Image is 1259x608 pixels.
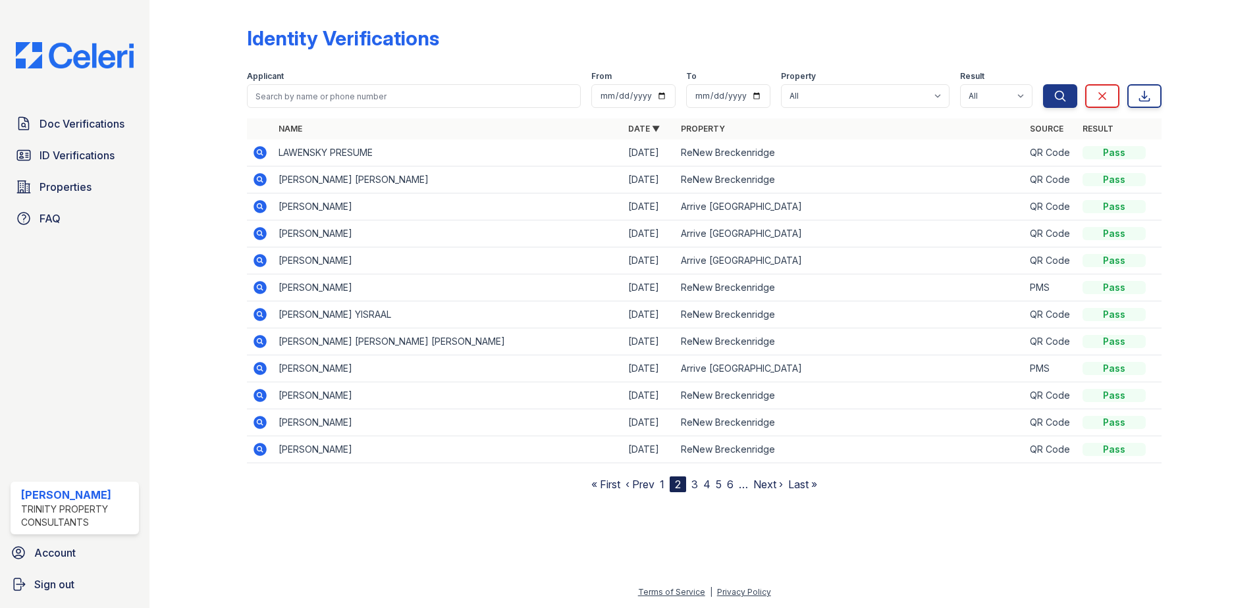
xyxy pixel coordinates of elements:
[1025,220,1077,247] td: QR Code
[273,328,623,355] td: [PERSON_NAME] [PERSON_NAME] [PERSON_NAME]
[623,139,676,166] td: [DATE]
[628,124,660,134] a: Date ▼
[273,382,623,409] td: [PERSON_NAME]
[11,142,139,168] a: ID Verifications
[11,205,139,232] a: FAQ
[1025,436,1077,463] td: QR Code
[623,355,676,382] td: [DATE]
[34,576,74,592] span: Sign out
[273,274,623,301] td: [PERSON_NAME]
[247,84,581,108] input: Search by name or phone number
[623,274,676,301] td: [DATE]
[686,71,697,82] label: To
[1030,124,1063,134] a: Source
[623,247,676,274] td: [DATE]
[676,328,1025,355] td: ReNew Breckenridge
[273,355,623,382] td: [PERSON_NAME]
[1083,146,1146,159] div: Pass
[753,478,783,491] a: Next ›
[623,328,676,355] td: [DATE]
[1025,355,1077,382] td: PMS
[40,211,61,226] span: FAQ
[623,166,676,193] td: [DATE]
[623,382,676,409] td: [DATE]
[1083,443,1146,456] div: Pass
[670,476,686,492] div: 2
[727,478,734,491] a: 6
[1083,389,1146,402] div: Pass
[676,247,1025,274] td: Arrive [GEOGRAPHIC_DATA]
[623,220,676,247] td: [DATE]
[273,139,623,166] td: LAWENSKY PRESUME
[1083,227,1146,240] div: Pass
[273,193,623,220] td: [PERSON_NAME]
[273,166,623,193] td: [PERSON_NAME] [PERSON_NAME]
[676,274,1025,301] td: ReNew Breckenridge
[11,174,139,200] a: Properties
[1025,382,1077,409] td: QR Code
[1025,301,1077,328] td: QR Code
[676,166,1025,193] td: ReNew Breckenridge
[273,220,623,247] td: [PERSON_NAME]
[5,540,144,566] a: Account
[623,409,676,436] td: [DATE]
[1025,139,1077,166] td: QR Code
[34,545,76,561] span: Account
[1025,274,1077,301] td: PMS
[1025,193,1077,220] td: QR Code
[11,111,139,137] a: Doc Verifications
[788,478,817,491] a: Last »
[717,587,771,597] a: Privacy Policy
[1083,124,1113,134] a: Result
[623,436,676,463] td: [DATE]
[676,355,1025,382] td: Arrive [GEOGRAPHIC_DATA]
[1025,166,1077,193] td: QR Code
[781,71,816,82] label: Property
[739,476,748,492] span: …
[591,478,620,491] a: « First
[1083,362,1146,375] div: Pass
[40,116,124,132] span: Doc Verifications
[1025,247,1077,274] td: QR Code
[1025,328,1077,355] td: QR Code
[1083,335,1146,348] div: Pass
[21,503,134,529] div: Trinity Property Consultants
[676,436,1025,463] td: ReNew Breckenridge
[626,478,655,491] a: ‹ Prev
[676,382,1025,409] td: ReNew Breckenridge
[247,26,439,50] div: Identity Verifications
[710,587,712,597] div: |
[960,71,984,82] label: Result
[676,409,1025,436] td: ReNew Breckenridge
[21,487,134,503] div: [PERSON_NAME]
[623,301,676,328] td: [DATE]
[691,478,698,491] a: 3
[1083,200,1146,213] div: Pass
[681,124,725,134] a: Property
[703,478,710,491] a: 4
[1083,308,1146,321] div: Pass
[1083,281,1146,294] div: Pass
[5,42,144,68] img: CE_Logo_Blue-a8612792a0a2168367f1c8372b55b34899dd931a85d93a1a3d3e32e68fde9ad4.png
[40,179,92,195] span: Properties
[638,587,705,597] a: Terms of Service
[676,139,1025,166] td: ReNew Breckenridge
[5,571,144,597] a: Sign out
[247,71,284,82] label: Applicant
[273,247,623,274] td: [PERSON_NAME]
[716,478,722,491] a: 5
[623,193,676,220] td: [DATE]
[279,124,302,134] a: Name
[273,301,623,328] td: [PERSON_NAME] YISRAAL
[591,71,612,82] label: From
[1083,416,1146,429] div: Pass
[1025,409,1077,436] td: QR Code
[273,409,623,436] td: [PERSON_NAME]
[40,147,115,163] span: ID Verifications
[660,478,664,491] a: 1
[1083,254,1146,267] div: Pass
[676,220,1025,247] td: Arrive [GEOGRAPHIC_DATA]
[1083,173,1146,186] div: Pass
[676,301,1025,328] td: ReNew Breckenridge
